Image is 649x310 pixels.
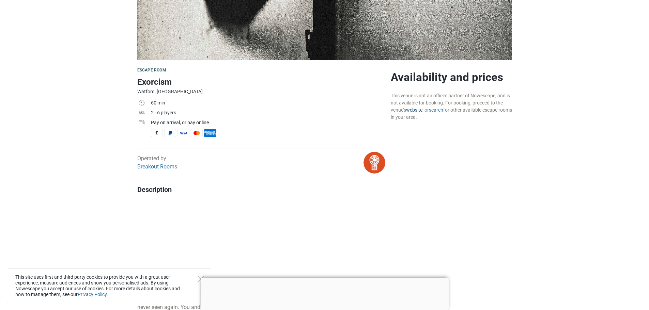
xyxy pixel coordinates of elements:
h1: Exorcism [137,76,385,88]
span: MasterCard [191,129,203,137]
div: Watford, [GEOGRAPHIC_DATA] [137,88,385,95]
td: 2 - 6 players [151,109,385,118]
div: Pay on arrival, or pay online [151,119,385,126]
a: search [429,107,443,113]
span: Escape room [137,68,166,72]
img: bitmap.png [364,152,385,174]
td: 60 min [151,99,385,109]
h4: Description [137,185,385,194]
span: American Express [204,129,216,137]
a: website [406,107,422,113]
div: This venue is not an official partner of Nowescape, and is not available for booking. For booking... [391,92,512,121]
a: Privacy Policy [78,292,107,297]
span: PayPal [164,129,176,137]
a: Breakout Rooms [137,163,177,170]
iframe: Advertisement [137,200,385,295]
div: This site uses first and third party cookies to provide you with a great user experience, measure... [7,268,211,303]
span: Cash [151,129,163,137]
span: Visa [177,129,189,137]
iframe: Advertisement [201,278,449,308]
button: Close [198,276,204,282]
div: Operated by [137,154,177,171]
h2: Availability and prices [391,70,512,84]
